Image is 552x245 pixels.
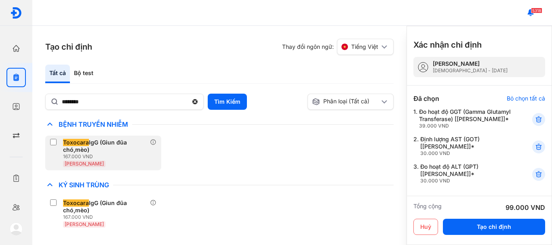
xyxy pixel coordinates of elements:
[10,222,23,235] img: logo
[312,98,380,106] div: Phân loại (Tất cả)
[63,139,147,153] div: IgG (Giun đũa chó,mèo)
[10,7,22,19] img: logo
[65,161,104,167] span: [PERSON_NAME]
[63,199,89,207] span: Toxocara
[443,219,545,235] button: Tạo chỉ định
[506,203,545,212] div: 99.000 VND
[413,219,438,235] button: Huỷ
[419,123,512,129] div: 39.000 VND
[63,214,150,220] div: 167.000 VND
[45,65,70,83] div: Tất cả
[413,163,512,184] div: 3.
[45,41,92,52] h3: Tạo chỉ định
[63,153,150,160] div: 167.000 VND
[413,39,482,50] h3: Xác nhận chỉ định
[420,150,512,157] div: 30.000 VND
[413,203,442,212] div: Tổng cộng
[63,199,147,214] div: IgG (Giun đũa chó,mèo)
[55,120,132,128] span: Bệnh Truyền Nhiễm
[433,60,508,67] div: [PERSON_NAME]
[507,95,545,102] div: Bỏ chọn tất cả
[531,8,542,13] span: 5318
[420,163,512,184] div: Đo hoạt độ ALT (GPT) [[PERSON_NAME]]*
[63,139,89,146] span: Toxocara
[413,108,512,129] div: 1.
[420,178,512,184] div: 30.000 VND
[55,181,113,189] span: Ký Sinh Trùng
[433,67,508,74] div: [DEMOGRAPHIC_DATA] - [DATE]
[65,221,104,227] span: [PERSON_NAME]
[413,94,439,103] div: Đã chọn
[282,39,394,55] div: Thay đổi ngôn ngữ:
[351,43,378,50] span: Tiếng Việt
[70,65,97,83] div: Bộ test
[413,136,512,157] div: 2.
[420,136,512,157] div: Định lượng AST (GOT) [[PERSON_NAME]]*
[208,94,247,110] button: Tìm Kiếm
[419,108,512,129] div: Đo hoạt độ GGT (Gamma Glutamyl Transferase) [[PERSON_NAME]]*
